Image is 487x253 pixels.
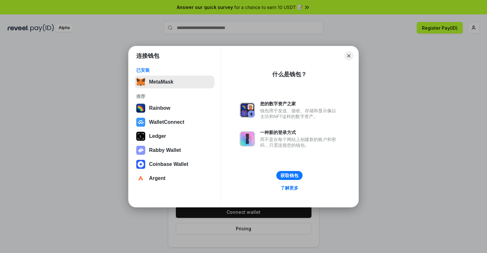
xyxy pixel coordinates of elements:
button: MetaMask [134,76,214,88]
div: 而不是在每个网站上创建新的账户和密码，只需连接您的钱包。 [260,137,339,148]
div: MetaMask [149,79,173,85]
div: 获取钱包 [281,173,298,178]
div: Argent [149,175,166,181]
h1: 连接钱包 [136,52,159,60]
div: Rainbow [149,105,170,111]
div: Ledger [149,133,166,139]
button: Coinbase Wallet [134,158,214,171]
img: svg+xml,%3Csvg%20width%3D%2228%22%20height%3D%2228%22%20viewBox%3D%220%200%2028%2028%22%20fill%3D... [136,174,145,183]
button: Argent [134,172,214,185]
div: WalletConnect [149,119,184,125]
div: 推荐 [136,93,213,99]
div: 已安装 [136,67,213,73]
button: Close [344,51,353,60]
button: Rabby Wallet [134,144,214,157]
img: svg+xml,%3Csvg%20fill%3D%22none%22%20height%3D%2233%22%20viewBox%3D%220%200%2035%2033%22%20width%... [136,78,145,86]
img: svg+xml,%3Csvg%20xmlns%3D%22http%3A%2F%2Fwww.w3.org%2F2000%2Fsvg%22%20fill%3D%22none%22%20viewBox... [240,102,255,118]
img: svg+xml,%3Csvg%20xmlns%3D%22http%3A%2F%2Fwww.w3.org%2F2000%2Fsvg%22%20fill%3D%22none%22%20viewBox... [240,131,255,146]
div: Rabby Wallet [149,147,181,153]
img: svg+xml,%3Csvg%20xmlns%3D%22http%3A%2F%2Fwww.w3.org%2F2000%2Fsvg%22%20width%3D%2228%22%20height%3... [136,132,145,141]
button: WalletConnect [134,116,214,129]
img: svg+xml,%3Csvg%20width%3D%2228%22%20height%3D%2228%22%20viewBox%3D%220%200%2028%2028%22%20fill%3D... [136,118,145,127]
a: 了解更多 [277,184,302,192]
div: Coinbase Wallet [149,161,188,167]
div: 了解更多 [281,185,298,191]
div: 什么是钱包？ [272,71,307,78]
img: svg+xml,%3Csvg%20width%3D%2228%22%20height%3D%2228%22%20viewBox%3D%220%200%2028%2028%22%20fill%3D... [136,160,145,169]
img: svg+xml,%3Csvg%20width%3D%22120%22%20height%3D%22120%22%20viewBox%3D%220%200%20120%20120%22%20fil... [136,104,145,113]
div: 一种新的登录方式 [260,130,339,135]
img: svg+xml,%3Csvg%20xmlns%3D%22http%3A%2F%2Fwww.w3.org%2F2000%2Fsvg%22%20fill%3D%22none%22%20viewBox... [136,146,145,155]
button: Ledger [134,130,214,143]
div: 您的数字资产之家 [260,101,339,107]
button: Rainbow [134,102,214,115]
button: 获取钱包 [276,171,303,180]
div: 钱包用于发送、接收、存储和显示像以太坊和NFT这样的数字资产。 [260,108,339,119]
